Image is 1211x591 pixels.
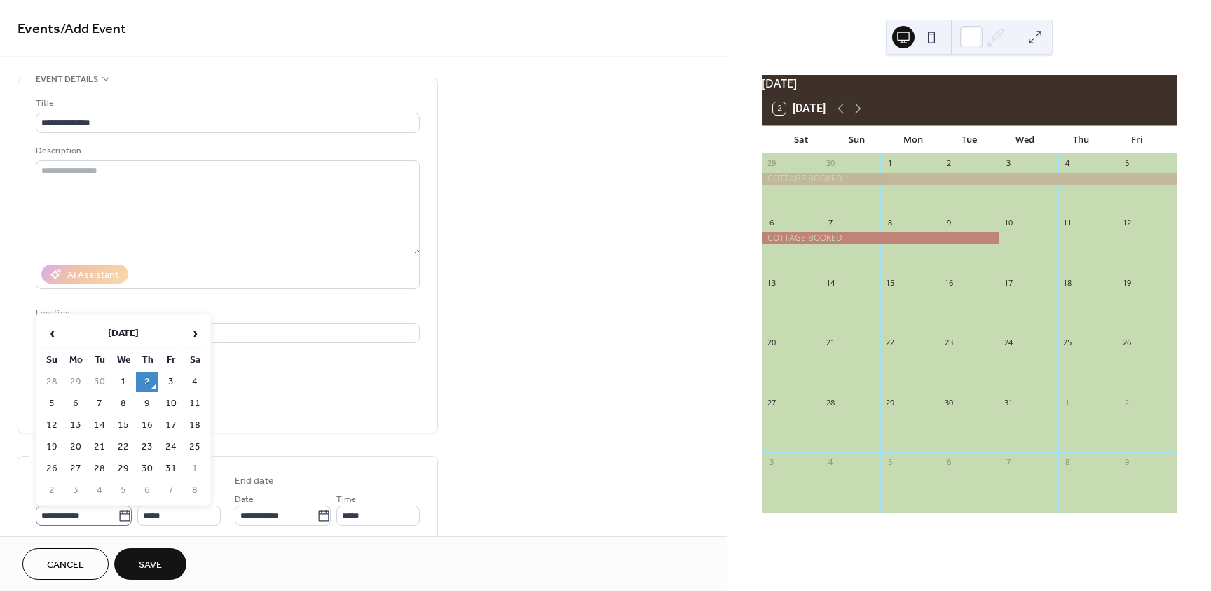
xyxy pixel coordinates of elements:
[829,126,885,154] div: Sun
[825,457,835,467] div: 4
[136,459,158,479] td: 30
[762,232,999,244] div: COTTAGE BOOKED
[36,72,98,87] span: Event details
[762,75,1177,92] div: [DATE]
[41,350,63,370] th: Su
[766,218,776,228] div: 6
[1003,338,1013,348] div: 24
[884,218,895,228] div: 8
[64,394,87,414] td: 6
[184,415,206,436] td: 18
[88,350,111,370] th: Tu
[64,350,87,370] th: Mo
[139,558,162,573] span: Save
[36,96,417,111] div: Title
[41,415,63,436] td: 12
[1062,218,1073,228] div: 11
[184,437,206,457] td: 25
[944,158,955,169] div: 2
[944,218,955,228] div: 9
[1062,338,1073,348] div: 25
[88,394,111,414] td: 7
[1003,397,1013,408] div: 31
[22,548,109,580] button: Cancel
[36,306,417,321] div: Location
[235,474,274,489] div: End date
[1109,126,1165,154] div: Fri
[884,338,895,348] div: 22
[184,480,206,501] td: 8
[160,350,182,370] th: Fr
[184,372,206,392] td: 4
[825,338,835,348] div: 21
[768,99,830,118] button: 2[DATE]
[1003,457,1013,467] div: 7
[1062,158,1073,169] div: 4
[766,338,776,348] div: 20
[944,338,955,348] div: 23
[41,459,63,479] td: 26
[762,173,1177,185] div: COTTAGE BOOKED
[136,437,158,457] td: 23
[88,459,111,479] td: 28
[136,480,158,501] td: 6
[160,372,182,392] td: 3
[64,319,182,349] th: [DATE]
[825,218,835,228] div: 7
[64,372,87,392] td: 29
[136,372,158,392] td: 2
[136,394,158,414] td: 9
[336,492,356,507] span: Time
[825,277,835,288] div: 14
[766,457,776,467] div: 3
[1062,457,1073,467] div: 8
[184,350,206,370] th: Sa
[112,480,135,501] td: 5
[944,277,955,288] div: 16
[112,437,135,457] td: 22
[235,492,254,507] span: Date
[41,437,63,457] td: 19
[884,457,895,467] div: 5
[766,277,776,288] div: 13
[41,319,62,347] span: ‹
[112,350,135,370] th: We
[88,372,111,392] td: 30
[184,459,206,479] td: 1
[18,15,60,43] a: Events
[884,277,895,288] div: 15
[64,480,87,501] td: 3
[766,397,776,408] div: 27
[1053,126,1109,154] div: Thu
[1003,277,1013,288] div: 17
[160,459,182,479] td: 31
[1003,158,1013,169] div: 3
[1121,457,1132,467] div: 9
[88,415,111,436] td: 14
[88,480,111,501] td: 4
[825,397,835,408] div: 28
[136,350,158,370] th: Th
[47,558,84,573] span: Cancel
[1121,338,1132,348] div: 26
[36,144,417,158] div: Description
[41,394,63,414] td: 5
[1121,277,1132,288] div: 19
[64,415,87,436] td: 13
[1121,158,1132,169] div: 5
[884,158,895,169] div: 1
[88,437,111,457] td: 21
[160,415,182,436] td: 17
[825,158,835,169] div: 30
[160,480,182,501] td: 7
[41,480,63,501] td: 2
[944,457,955,467] div: 6
[885,126,941,154] div: Mon
[112,415,135,436] td: 15
[944,397,955,408] div: 30
[1121,218,1132,228] div: 12
[136,415,158,436] td: 16
[112,372,135,392] td: 1
[997,126,1053,154] div: Wed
